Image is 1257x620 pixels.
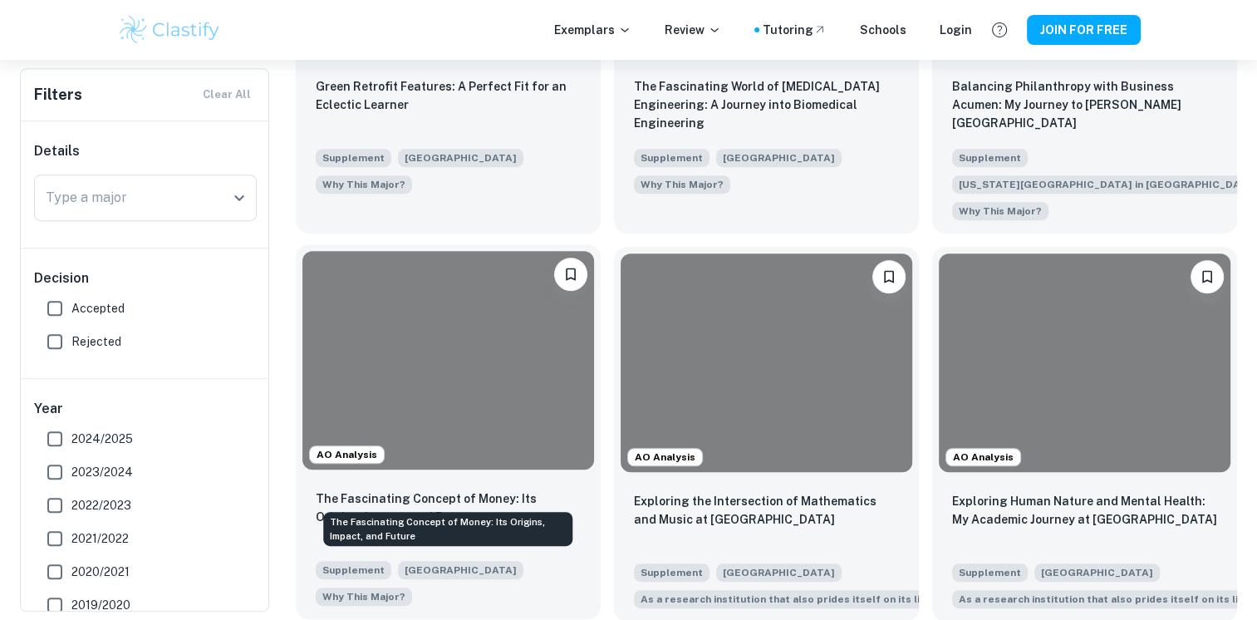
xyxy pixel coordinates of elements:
[872,260,906,293] button: Please log in to bookmark exemplars
[34,399,257,419] h6: Year
[763,21,827,39] a: Tutoring
[554,21,631,39] p: Exemplars
[322,177,405,192] span: Why This Major?
[952,77,1217,132] p: Balancing Philanthropy with Business Acumen: My Journey to Olin College
[398,149,523,167] span: [GEOGRAPHIC_DATA]
[316,77,581,114] p: Green Retrofit Features: A Perfect Fit for an Eclectic Learner
[641,592,998,607] span: As a research institution that also prides itself on its liberal arts curri
[634,492,899,529] p: Exploring the Intersection of Mathematics and Music at Princeton
[71,563,130,581] span: 2020/2021
[634,563,710,582] span: Supplement
[71,596,130,614] span: 2019/2020
[398,561,523,579] span: [GEOGRAPHIC_DATA]
[634,174,730,194] span: Tell us about a topic or idea that excites you and is related to one or more academic areas you s...
[71,299,125,317] span: Accepted
[316,490,581,526] p: The Fascinating Concept of Money: Its Origins, Impact, and Future
[323,512,572,546] div: The Fascinating Concept of Money: Its Origins, Impact, and Future
[952,492,1217,529] p: Exploring Human Nature and Mental Health: My Academic Journey at Princeton
[952,563,1028,582] span: Supplement
[228,186,251,209] button: Open
[1034,563,1160,582] span: [GEOGRAPHIC_DATA]
[34,83,82,106] h6: Filters
[716,149,842,167] span: [GEOGRAPHIC_DATA]
[71,463,133,481] span: 2023/2024
[316,149,391,167] span: Supplement
[665,21,721,39] p: Review
[71,529,129,548] span: 2021/2022
[34,141,257,161] h6: Details
[628,450,702,465] span: AO Analysis
[71,332,121,351] span: Rejected
[34,268,257,288] h6: Decision
[117,13,223,47] img: Clastify logo
[71,496,131,514] span: 2022/2023
[310,447,384,462] span: AO Analysis
[1191,260,1224,293] button: Please log in to bookmark exemplars
[860,21,906,39] a: Schools
[952,149,1028,167] span: Supplement
[952,200,1048,220] span: Please tell us what you are interested in studying at college and why. Undecided about your acade...
[1027,15,1141,45] button: JOIN FOR FREE
[71,430,133,448] span: 2024/2025
[940,21,972,39] a: Login
[554,258,587,291] button: Please log in to bookmark exemplars
[946,450,1020,465] span: AO Analysis
[716,563,842,582] span: [GEOGRAPHIC_DATA]
[959,204,1042,219] span: Why This Major?
[641,177,724,192] span: Why This Major?
[316,561,391,579] span: Supplement
[316,174,412,194] span: What attracts you to your preferred areas of study at Columbia College or Columbia Engineering?
[634,588,1004,608] span: As a research institution that also prides itself on its liberal arts curriculum, Princeton allow...
[316,586,412,606] span: Tell us about a topic or idea that excites you and is related to one or more academic areas you s...
[634,149,710,167] span: Supplement
[634,77,899,132] p: The Fascinating World of Heart Valve Engineering: A Journey into Biomedical Engineering
[322,589,405,604] span: Why This Major?
[985,16,1014,44] button: Help and Feedback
